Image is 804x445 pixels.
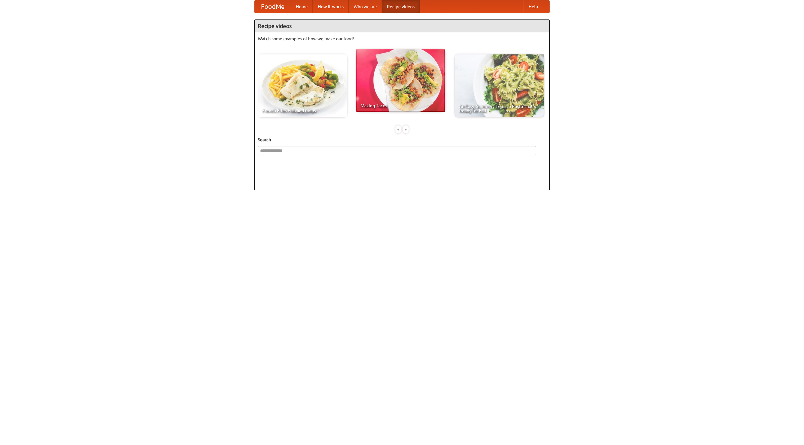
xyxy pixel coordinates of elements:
[313,0,349,13] a: How it works
[258,136,546,143] h5: Search
[382,0,420,13] a: Recipe videos
[262,108,343,113] span: French Fries Fish and Chips
[349,0,382,13] a: Who we are
[255,0,291,13] a: FoodMe
[255,20,549,32] h4: Recipe videos
[361,103,441,108] span: Making Tacos
[356,49,445,112] a: Making Tacos
[403,125,409,133] div: »
[524,0,543,13] a: Help
[459,104,540,113] span: An Easy, Summery Tomato Pasta That's Ready for Fall
[258,54,347,117] a: French Fries Fish and Chips
[291,0,313,13] a: Home
[455,54,544,117] a: An Easy, Summery Tomato Pasta That's Ready for Fall
[258,36,546,42] p: Watch some examples of how we make our food!
[395,125,401,133] div: «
